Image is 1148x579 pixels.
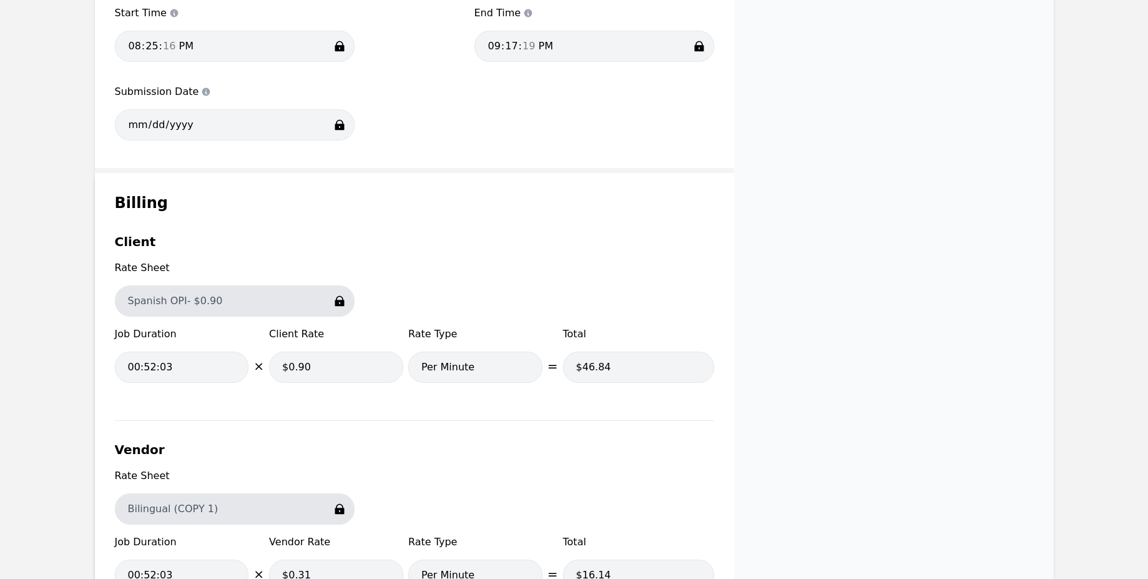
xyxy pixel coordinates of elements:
[115,6,355,21] span: Start Time
[269,327,403,342] span: Client Rate
[547,357,558,375] span: =
[563,535,714,550] span: Total
[563,327,714,342] span: Total
[408,535,542,550] span: Rate Type
[115,327,249,342] span: Job Duration
[115,442,165,457] span: Vendor
[253,357,264,375] span: ×
[115,84,355,99] span: Submission Date
[563,352,714,383] input: $
[115,468,355,483] span: Rate Sheet
[115,260,355,275] span: Rate Sheet
[115,535,249,550] span: Job Duration
[115,193,714,213] h1: Billing
[269,535,403,550] span: Vendor Rate
[474,6,714,21] span: End Time
[408,327,542,342] span: Rate Type
[115,234,156,249] span: Client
